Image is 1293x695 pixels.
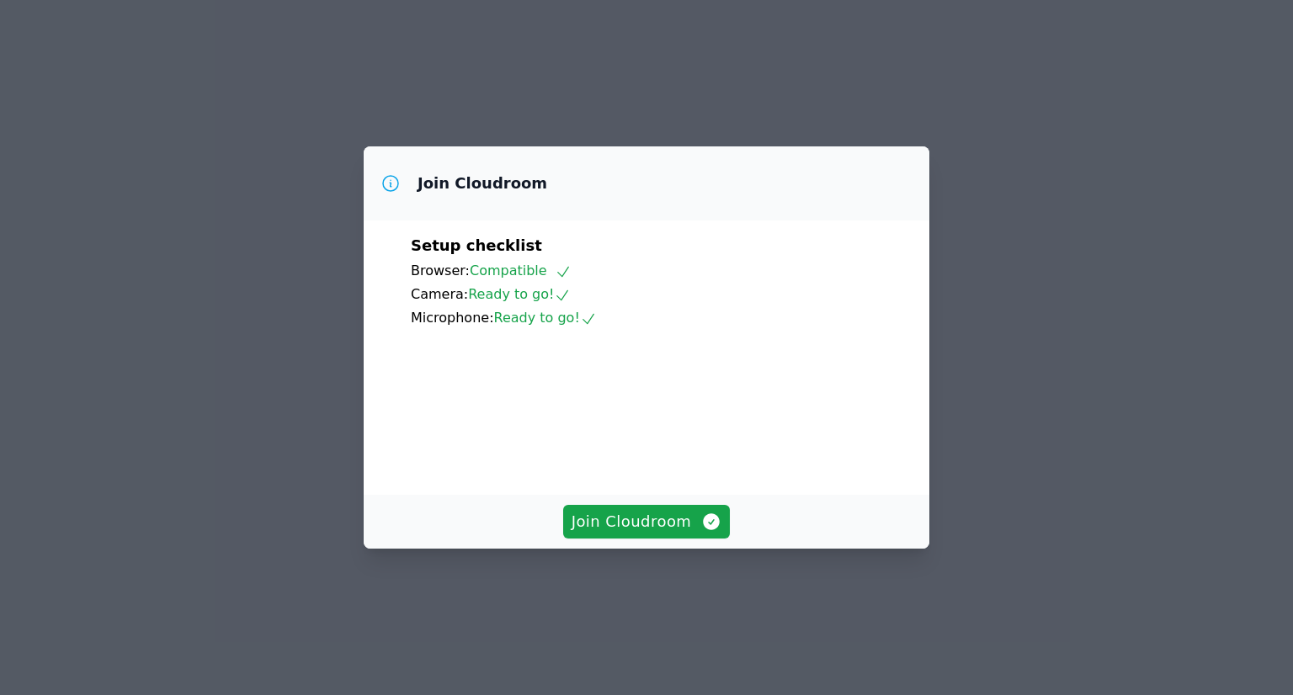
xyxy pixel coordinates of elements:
span: Ready to go! [494,310,597,326]
span: Microphone: [411,310,494,326]
span: Ready to go! [468,286,571,302]
span: Camera: [411,286,468,302]
h3: Join Cloudroom [418,173,547,194]
span: Join Cloudroom [572,510,722,533]
button: Join Cloudroom [563,505,731,538]
span: Compatible [470,263,572,279]
span: Setup checklist [411,236,542,254]
span: Browser: [411,263,470,279]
